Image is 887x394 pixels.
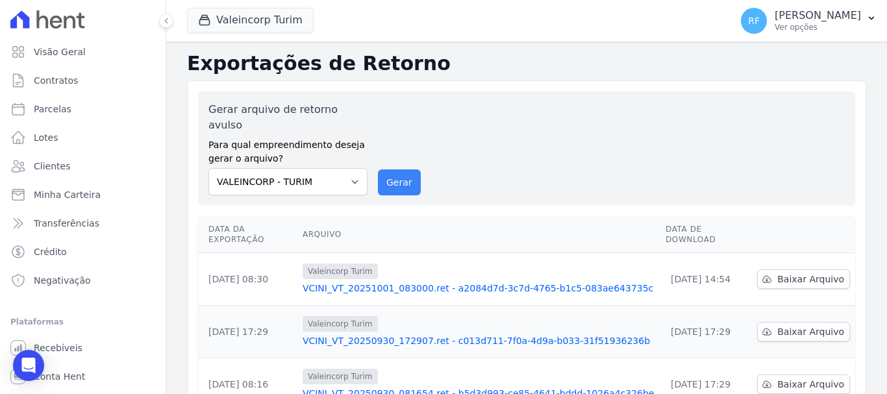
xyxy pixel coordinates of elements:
button: Gerar [378,169,421,195]
span: Minha Carteira [34,188,101,201]
span: Valeincorp Turim [303,316,378,332]
a: Visão Geral [5,39,160,65]
th: Data da Exportação [198,216,297,253]
button: Valeincorp Turim [187,8,314,32]
span: Visão Geral [34,45,86,58]
label: Gerar arquivo de retorno avulso [208,102,368,133]
p: Ver opções [775,22,861,32]
a: Baixar Arquivo [757,269,850,289]
button: RF [PERSON_NAME] Ver opções [731,3,887,39]
td: [DATE] 08:30 [198,253,297,306]
span: Valeincorp Turim [303,369,378,384]
td: [DATE] 17:29 [660,306,752,358]
h2: Exportações de Retorno [187,52,866,75]
a: Baixar Arquivo [757,322,850,341]
p: [PERSON_NAME] [775,9,861,22]
a: Parcelas [5,96,160,122]
span: Conta Hent [34,370,85,383]
span: RF [748,16,760,25]
span: Contratos [34,74,78,87]
span: Recebíveis [34,341,82,354]
span: Negativação [34,274,91,287]
span: Crédito [34,245,67,258]
a: Baixar Arquivo [757,375,850,394]
th: Data de Download [660,216,752,253]
a: Transferências [5,210,160,236]
a: VCINI_VT_20251001_083000.ret - a2084d7d-3c7d-4765-b1c5-083ae643735c [303,282,655,295]
a: Clientes [5,153,160,179]
span: Baixar Arquivo [777,325,844,338]
a: Negativação [5,267,160,293]
a: Crédito [5,239,160,265]
div: Open Intercom Messenger [13,350,44,381]
span: Parcelas [34,103,71,116]
td: [DATE] 14:54 [660,253,752,306]
label: Para qual empreendimento deseja gerar o arquivo? [208,133,368,166]
th: Arquivo [297,216,660,253]
span: Baixar Arquivo [777,273,844,286]
a: Conta Hent [5,363,160,389]
a: VCINI_VT_20250930_172907.ret - c013d711-7f0a-4d9a-b033-31f51936236b [303,334,655,347]
div: Plataformas [10,314,155,330]
td: [DATE] 17:29 [198,306,297,358]
a: Recebíveis [5,335,160,361]
a: Contratos [5,68,160,93]
a: Minha Carteira [5,182,160,208]
span: Clientes [34,160,70,173]
span: Transferências [34,217,99,230]
span: Valeincorp Turim [303,264,378,279]
span: Lotes [34,131,58,144]
a: Lotes [5,125,160,151]
span: Baixar Arquivo [777,378,844,391]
